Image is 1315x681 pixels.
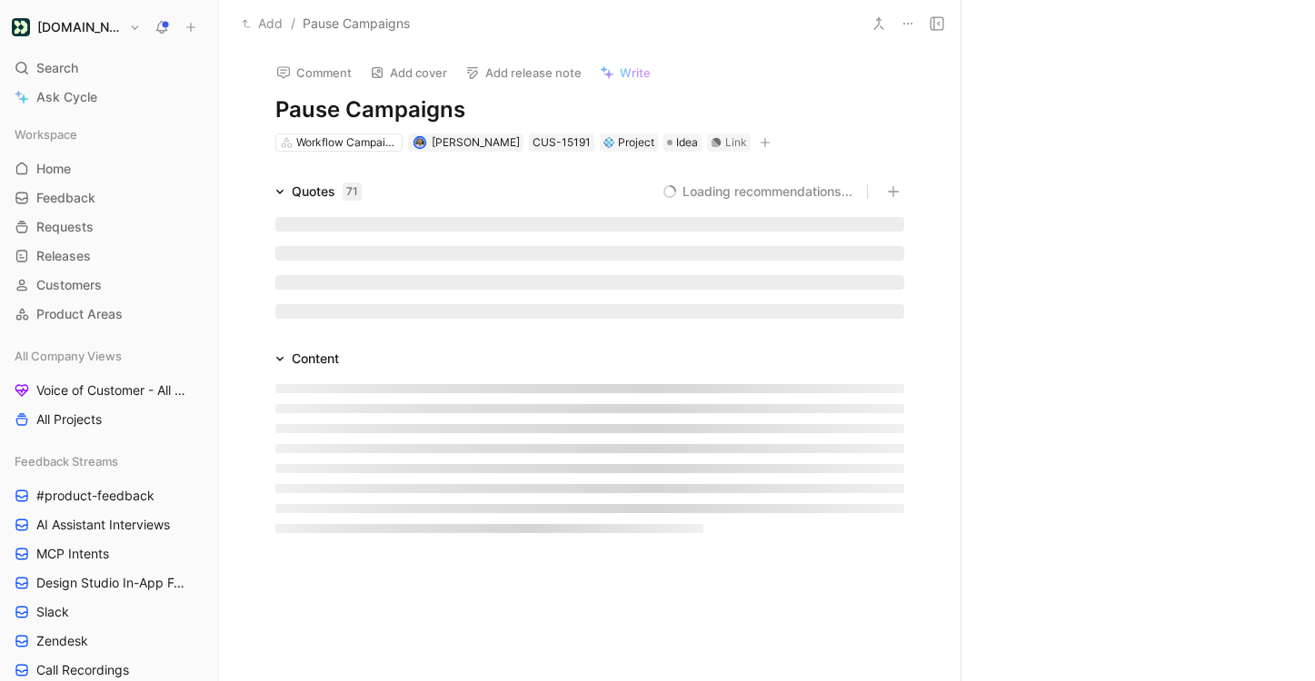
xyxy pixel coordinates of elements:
[343,183,362,201] div: 71
[12,18,30,36] img: Customer.io
[36,218,94,236] span: Requests
[303,13,410,35] span: Pause Campaigns
[36,57,78,79] span: Search
[36,632,88,650] span: Zendesk
[414,137,424,147] img: avatar
[36,410,102,429] span: All Projects
[603,137,614,148] img: 💠
[36,661,129,679] span: Call Recordings
[292,181,362,202] div: Quotes
[15,125,77,143] span: Workspace
[7,84,211,111] a: Ask Cycle
[7,342,211,433] div: All Company ViewsVoice of Customer - All AreasAll Projects
[592,60,659,85] button: Write
[7,213,211,241] a: Requests
[7,598,211,626] a: Slack
[296,133,398,152] div: Workflow Campaigns
[7,627,211,655] a: Zendesk
[15,452,118,470] span: Feedback Streams
[662,181,852,202] button: Loading recommendations...
[36,160,71,178] span: Home
[7,155,211,183] a: Home
[7,121,211,148] div: Workspace
[237,13,287,35] button: Add
[36,305,123,323] span: Product Areas
[15,347,122,365] span: All Company Views
[36,276,102,294] span: Customers
[457,60,590,85] button: Add release note
[725,133,747,152] div: Link
[7,377,211,404] a: Voice of Customer - All Areas
[362,60,455,85] button: Add cover
[275,95,904,124] h1: Pause Campaigns
[7,242,211,270] a: Releases
[676,133,698,152] span: Idea
[620,64,651,81] span: Write
[7,511,211,538] a: AI Assistant Interviews
[663,133,702,152] div: Idea
[36,574,189,592] span: Design Studio In-App Feedback
[36,516,170,534] span: AI Assistant Interviews
[7,271,211,299] a: Customers
[7,15,145,40] button: Customer.io[DOMAIN_NAME]
[36,381,187,400] span: Voice of Customer - All Areas
[7,482,211,509] a: #product-feedback
[36,487,154,505] span: #product-feedback
[7,540,211,567] a: MCP Intents
[7,569,211,597] a: Design Studio In-App Feedback
[7,342,211,370] div: All Company Views
[7,448,211,475] div: Feedback Streams
[36,247,91,265] span: Releases
[291,13,295,35] span: /
[432,135,520,149] span: [PERSON_NAME]
[7,54,211,82] div: Search
[36,86,97,108] span: Ask Cycle
[533,133,591,152] div: CUS-15191
[603,133,654,152] div: Project
[37,19,122,35] h1: [DOMAIN_NAME]
[268,181,369,202] div: Quotes71
[268,60,360,85] button: Comment
[36,189,95,207] span: Feedback
[292,348,339,370] div: Content
[600,133,658,152] div: 💠Project
[7,184,211,212] a: Feedback
[268,348,346,370] div: Content
[36,603,69,621] span: Slack
[7,301,211,328] a: Product Areas
[36,545,109,563] span: MCP Intents
[7,406,211,433] a: All Projects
